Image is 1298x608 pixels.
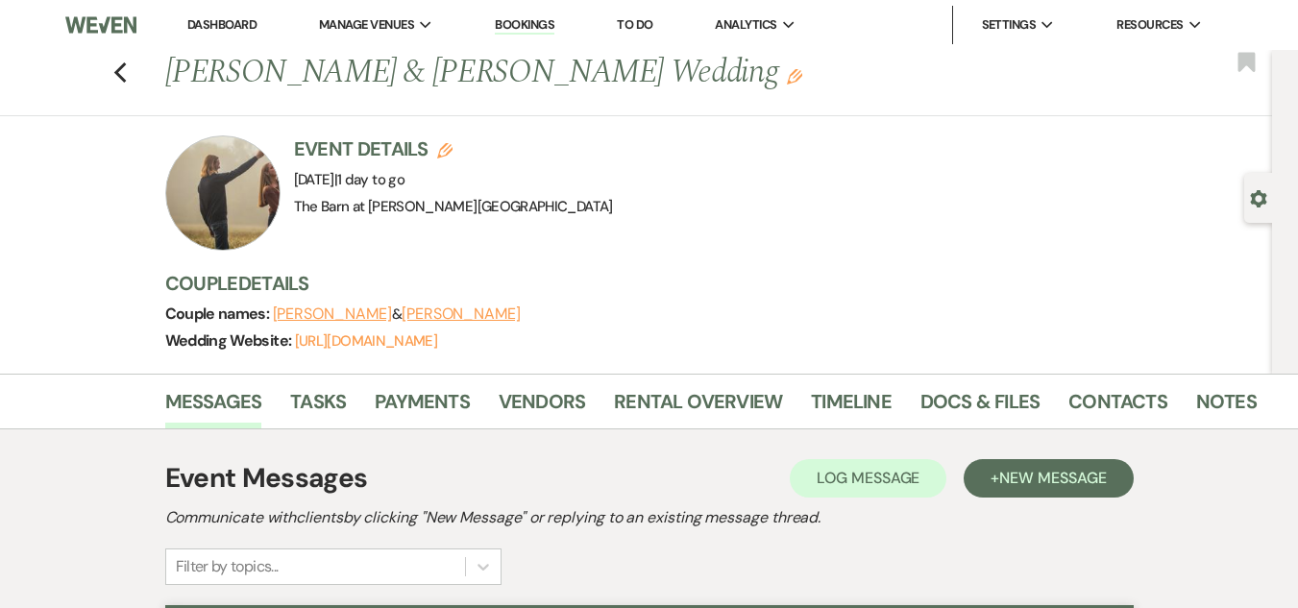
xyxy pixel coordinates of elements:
button: Edit [787,67,802,85]
span: Settings [982,15,1037,35]
a: To Do [617,16,652,33]
a: Rental Overview [614,386,782,428]
img: Weven Logo [65,5,137,45]
span: [DATE] [294,170,405,189]
a: Docs & Files [920,386,1040,428]
span: 1 day to go [337,170,404,189]
a: Notes [1196,386,1257,428]
button: Log Message [790,459,946,498]
a: Timeline [811,386,892,428]
span: New Message [999,468,1106,488]
span: Resources [1116,15,1183,35]
h2: Communicate with clients by clicking "New Message" or replying to an existing message thread. [165,506,1134,529]
span: | [334,170,404,189]
a: Bookings [495,16,554,35]
a: Messages [165,386,262,428]
a: Contacts [1068,386,1167,428]
h3: Couple Details [165,270,1241,297]
span: Couple names: [165,304,273,324]
span: Log Message [817,468,919,488]
span: Manage Venues [319,15,414,35]
button: Open lead details [1250,188,1267,207]
span: The Barn at [PERSON_NAME][GEOGRAPHIC_DATA] [294,197,613,216]
span: Wedding Website: [165,330,295,351]
button: [PERSON_NAME] [402,306,521,322]
div: Filter by topics... [176,555,279,578]
h3: Event Details [294,135,613,162]
h1: Event Messages [165,458,368,499]
a: Vendors [499,386,585,428]
a: Payments [375,386,470,428]
a: Tasks [290,386,346,428]
a: Dashboard [187,16,257,33]
span: Analytics [715,15,776,35]
a: [URL][DOMAIN_NAME] [295,331,437,351]
span: & [273,304,521,324]
button: +New Message [964,459,1133,498]
h1: [PERSON_NAME] & [PERSON_NAME] Wedding [165,50,1026,96]
button: [PERSON_NAME] [273,306,392,322]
